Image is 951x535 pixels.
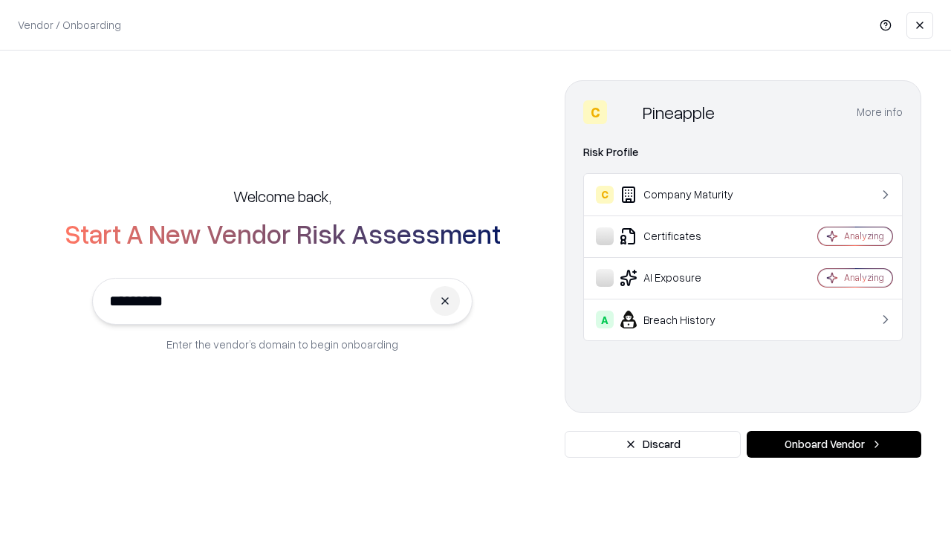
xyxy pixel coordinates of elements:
div: Analyzing [844,271,884,284]
div: C [583,100,607,124]
p: Vendor / Onboarding [18,17,121,33]
button: Discard [565,431,741,458]
div: AI Exposure [596,269,773,287]
p: Enter the vendor’s domain to begin onboarding [166,337,398,352]
div: Breach History [596,311,773,328]
img: Pineapple [613,100,637,124]
div: Pineapple [643,100,715,124]
div: Certificates [596,227,773,245]
div: A [596,311,614,328]
div: C [596,186,614,204]
h2: Start A New Vendor Risk Assessment [65,218,501,248]
div: Risk Profile [583,143,903,161]
div: Company Maturity [596,186,773,204]
button: More info [857,99,903,126]
button: Onboard Vendor [747,431,921,458]
h5: Welcome back, [233,186,331,207]
div: Analyzing [844,230,884,242]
